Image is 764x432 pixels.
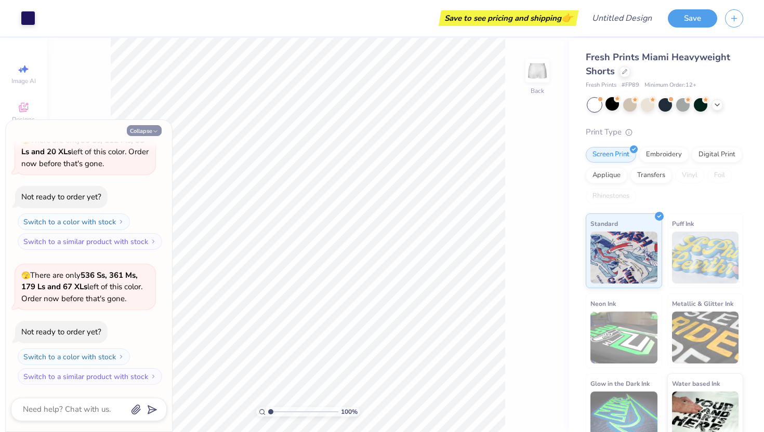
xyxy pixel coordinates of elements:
span: Glow in the Dark Ink [590,378,650,389]
img: Switch to a color with stock [118,354,124,360]
div: Embroidery [639,147,689,163]
div: Transfers [630,168,672,183]
span: Image AI [11,77,36,85]
img: Switch to a similar product with stock [150,373,156,380]
button: Switch to a color with stock [18,348,130,365]
img: Switch to a similar product with stock [150,238,156,245]
div: Foil [707,168,732,183]
span: Water based Ink [672,378,720,389]
span: Neon Ink [590,298,616,309]
span: # FP89 [622,81,639,90]
button: Collapse [127,125,162,136]
button: Save [668,9,717,28]
span: 🫣 [21,271,30,280]
span: Fresh Prints Miami Heavyweight Shorts [586,51,730,77]
div: Back [531,86,544,96]
div: Vinyl [675,168,704,183]
div: Applique [586,168,627,183]
div: Not ready to order yet? [21,327,101,337]
div: Screen Print [586,147,636,163]
input: Untitled Design [584,8,660,29]
img: Puff Ink [672,232,739,283]
span: Standard [590,218,618,229]
span: 👉 [561,11,573,24]
button: Switch to a similar product with stock [18,233,162,250]
span: There are only left of this color. Order now before that's gone. [21,135,149,169]
button: Switch to a color with stock [18,213,130,230]
img: Switch to a color with stock [118,219,124,225]
img: Back [527,60,548,81]
button: Switch to a similar product with stock [18,368,162,385]
span: Designs [12,115,35,124]
span: Minimum Order: 12 + [644,81,696,90]
span: 100 % [341,407,358,416]
div: Not ready to order yet? [21,192,101,202]
span: There are only left of this color. Order now before that's gone. [21,270,142,304]
span: Fresh Prints [586,81,616,90]
span: 🫣 [21,136,30,145]
img: Neon Ink [590,312,657,363]
div: Rhinestones [586,188,636,204]
span: Puff Ink [672,218,694,229]
img: Standard [590,232,657,283]
div: Save to see pricing and shipping [441,10,576,26]
span: Metallic & Glitter Ink [672,298,733,309]
img: Metallic & Glitter Ink [672,312,739,363]
div: Digital Print [692,147,742,163]
div: Print Type [586,126,743,138]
